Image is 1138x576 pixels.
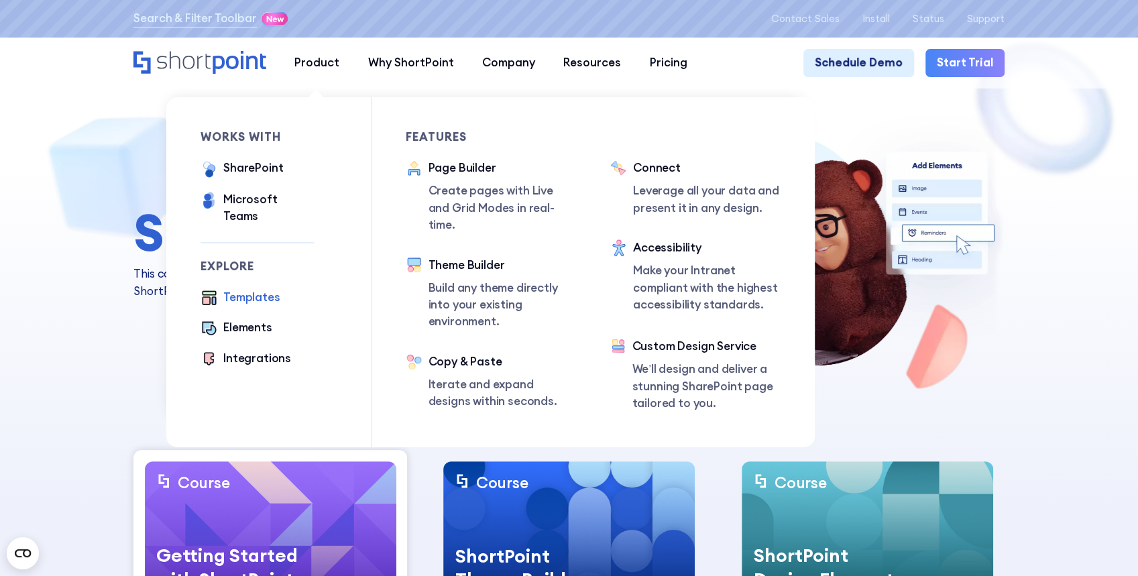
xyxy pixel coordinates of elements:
a: Copy & PasteIterate and expand designs within seconds. [406,353,577,410]
div: SharePoint [223,160,283,176]
a: Resources [549,49,635,77]
p: This course is made specifically for beginners who want to learn everything about ShortPoint in j... [133,266,603,300]
a: Templates [201,289,280,308]
a: Home [133,51,266,76]
div: Connect [633,160,781,176]
div: Product [294,54,339,71]
div: Resources [563,54,621,71]
div: Explore [201,261,314,272]
div: Course [178,473,230,493]
a: Pricing [635,49,701,77]
p: Make your Intranet compliant with the highest accessibility standards. [633,262,781,313]
div: Why ShortPoint [367,54,453,71]
div: Theme Builder [428,257,576,274]
p: Iterate and expand designs within seconds. [428,376,576,410]
div: works with [201,131,314,143]
span: ShortPoint [133,200,379,264]
div: Features [406,131,577,143]
a: Page BuilderCreate pages with Live and Grid Modes in real-time. [406,160,577,233]
a: Start Trial [925,49,1005,77]
a: Why ShortPoint [353,49,467,77]
div: Course [476,473,528,493]
div: Elements [223,319,272,336]
a: Integrations [201,350,291,369]
p: Build any theme directly into your existing environment. [428,280,576,331]
a: Search & Filter Toolbar [133,10,256,27]
div: Pricing [650,54,687,71]
a: Support [967,13,1005,24]
div: Custom Design Service [632,338,781,355]
div: Templates [223,289,280,306]
h1: Academy [133,204,603,260]
a: Schedule Demo [803,49,914,77]
div: Integrations [223,350,291,367]
a: Status [913,13,944,24]
div: Copy & Paste [428,353,576,370]
a: Product [280,49,353,77]
iframe: Chat Widget [1071,512,1138,576]
div: Accessibility [633,239,781,256]
div: Company [482,54,535,71]
a: SharePoint [201,160,283,179]
a: Company [468,49,549,77]
button: Open CMP widget [7,537,39,569]
p: Leverage all your data and present it in any design. [633,182,781,217]
a: Custom Design ServiceWe’ll design and deliver a stunning SharePoint page tailored to you. [610,338,781,413]
a: Microsoft Teams [201,191,314,225]
p: Create pages with Live and Grid Modes in real-time. [428,182,576,233]
p: We’ll design and deliver a stunning SharePoint page tailored to you. [632,361,781,412]
a: Elements [201,319,272,338]
a: Install [862,13,890,24]
a: Theme BuilderBuild any theme directly into your existing environment. [406,257,577,331]
div: Course [775,473,827,493]
div: Microsoft Teams [223,191,314,225]
a: Contact Sales [771,13,840,24]
a: AccessibilityMake your Intranet compliant with the highest accessibility standards. [610,239,781,315]
a: ConnectLeverage all your data and present it in any design. [610,160,781,217]
div: Page Builder [428,160,576,176]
